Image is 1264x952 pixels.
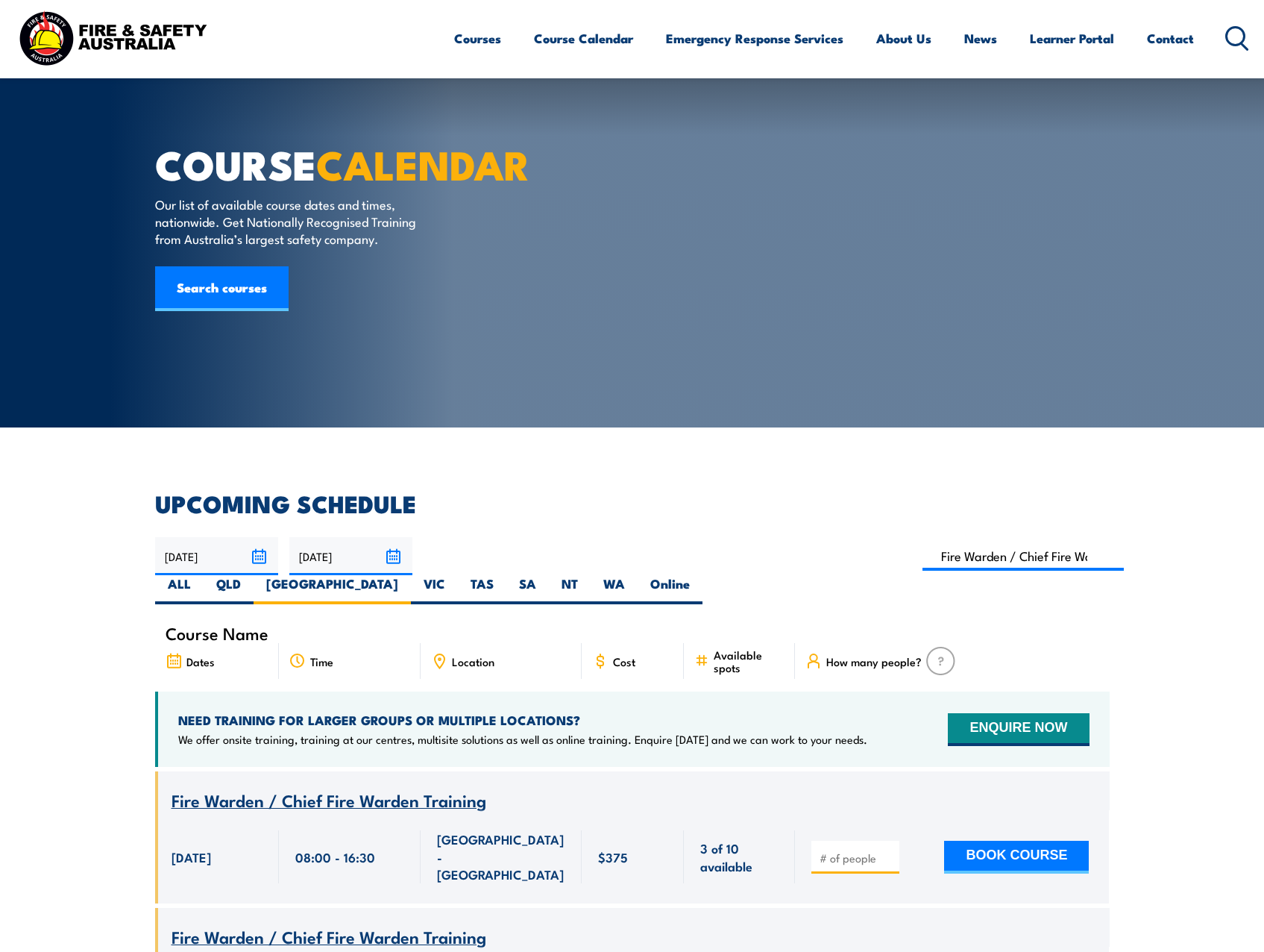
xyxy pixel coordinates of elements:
a: Course Calendar [534,19,633,58]
h4: NEED TRAINING FOR LARGER GROUPS OR MULTIPLE LOCATIONS? [178,712,867,728]
span: [DATE] [172,848,211,865]
input: From date [155,537,278,575]
span: Fire Warden / Chief Fire Warden Training [172,924,486,949]
span: 3 of 10 available [700,839,779,874]
label: VIC [411,575,458,604]
button: BOOK COURSE [944,841,1089,874]
span: Fire Warden / Chief Fire Warden Training [172,787,486,812]
button: ENQUIRE NOW [948,713,1089,746]
label: SA [506,575,549,604]
span: 08:00 - 16:30 [295,848,375,865]
p: We offer onsite training, training at our centres, multisite solutions as well as online training... [178,732,867,747]
a: Emergency Response Services [666,19,843,58]
a: News [964,19,997,58]
label: [GEOGRAPHIC_DATA] [254,575,411,604]
span: [GEOGRAPHIC_DATA] - [GEOGRAPHIC_DATA] [437,830,565,883]
span: Cost [613,655,635,668]
span: Time [310,655,333,668]
a: Contact [1147,19,1194,58]
input: Search Course [922,542,1125,571]
h2: UPCOMING SCHEDULE [155,492,1110,513]
a: Fire Warden / Chief Fire Warden Training [172,928,486,947]
span: Available spots [714,648,785,674]
a: Search courses [155,266,289,311]
span: Course Name [166,627,268,639]
a: Courses [454,19,501,58]
strong: CALENDAR [316,132,530,194]
a: Learner Portal [1030,19,1114,58]
label: QLD [204,575,254,604]
a: Fire Warden / Chief Fire Warden Training [172,792,486,810]
span: How many people? [826,655,922,668]
p: Our list of available course dates and times, nationwide. Get Nationally Recognised Training from... [155,195,427,248]
span: $375 [598,848,628,865]
a: About Us [876,19,931,58]
label: WA [591,575,638,604]
input: # of people [820,851,894,865]
h1: COURSE [155,146,523,181]
span: Location [452,655,494,668]
label: TAS [458,575,506,604]
label: NT [549,575,591,604]
span: Dates [186,655,215,668]
label: ALL [155,575,204,604]
input: To date [289,537,412,575]
label: Online [638,575,702,604]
